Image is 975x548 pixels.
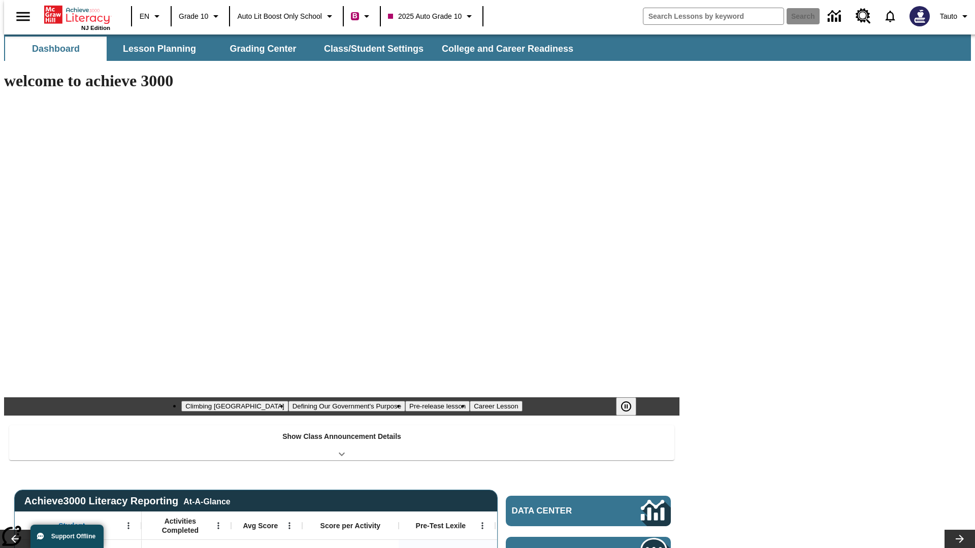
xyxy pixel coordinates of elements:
a: Resource Center, Will open in new tab [850,3,877,30]
button: Grade: Grade 10, Select a grade [175,7,226,25]
button: Open side menu [8,2,38,31]
button: Lesson Planning [109,37,210,61]
div: SubNavbar [4,35,971,61]
span: Score per Activity [320,521,381,530]
span: Achieve3000 Literacy Reporting [24,495,231,507]
span: Activities Completed [147,517,214,535]
a: Notifications [877,3,903,29]
button: Slide 4 Career Lesson [470,401,522,412]
p: Show Class Announcement Details [282,431,401,442]
button: Pause [616,397,636,416]
div: Pause [616,397,646,416]
button: Slide 1 Climbing Mount Tai [181,401,288,412]
span: Tauto [940,11,957,22]
button: Slide 3 Pre-release lesson [405,401,470,412]
span: Grade 10 [179,11,208,22]
button: College and Career Readiness [434,37,581,61]
div: Home [44,4,110,31]
button: Support Offline [30,525,104,548]
button: Select a new avatar [903,3,936,29]
div: SubNavbar [4,37,582,61]
h1: welcome to achieve 3000 [4,72,679,90]
span: 2025 Auto Grade 10 [388,11,462,22]
span: Student [58,521,85,530]
span: B [352,10,357,22]
button: Open Menu [282,518,297,533]
button: Boost Class color is violet red. Change class color [347,7,377,25]
span: EN [140,11,149,22]
div: At-A-Glance [183,495,230,506]
span: Data Center [512,506,607,516]
span: NJ Edition [81,25,110,31]
span: Auto Lit Boost only School [237,11,322,22]
input: search field [643,8,784,24]
button: Open Menu [121,518,136,533]
a: Data Center [506,496,671,526]
button: Open Menu [211,518,226,533]
button: Class/Student Settings [316,37,432,61]
span: Support Offline [51,533,95,540]
button: Language: EN, Select a language [135,7,168,25]
a: Home [44,5,110,25]
a: Data Center [822,3,850,30]
div: Show Class Announcement Details [9,425,674,460]
button: Class: 2025 Auto Grade 10, Select your class [384,7,479,25]
button: Profile/Settings [936,7,975,25]
img: Avatar [909,6,930,26]
button: Dashboard [5,37,107,61]
button: School: Auto Lit Boost only School, Select your school [233,7,340,25]
span: Avg Score [243,521,278,530]
button: Grading Center [212,37,314,61]
button: Open Menu [475,518,490,533]
button: Slide 2 Defining Our Government's Purpose [288,401,405,412]
span: Pre-Test Lexile [416,521,466,530]
button: Lesson carousel, Next [945,530,975,548]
